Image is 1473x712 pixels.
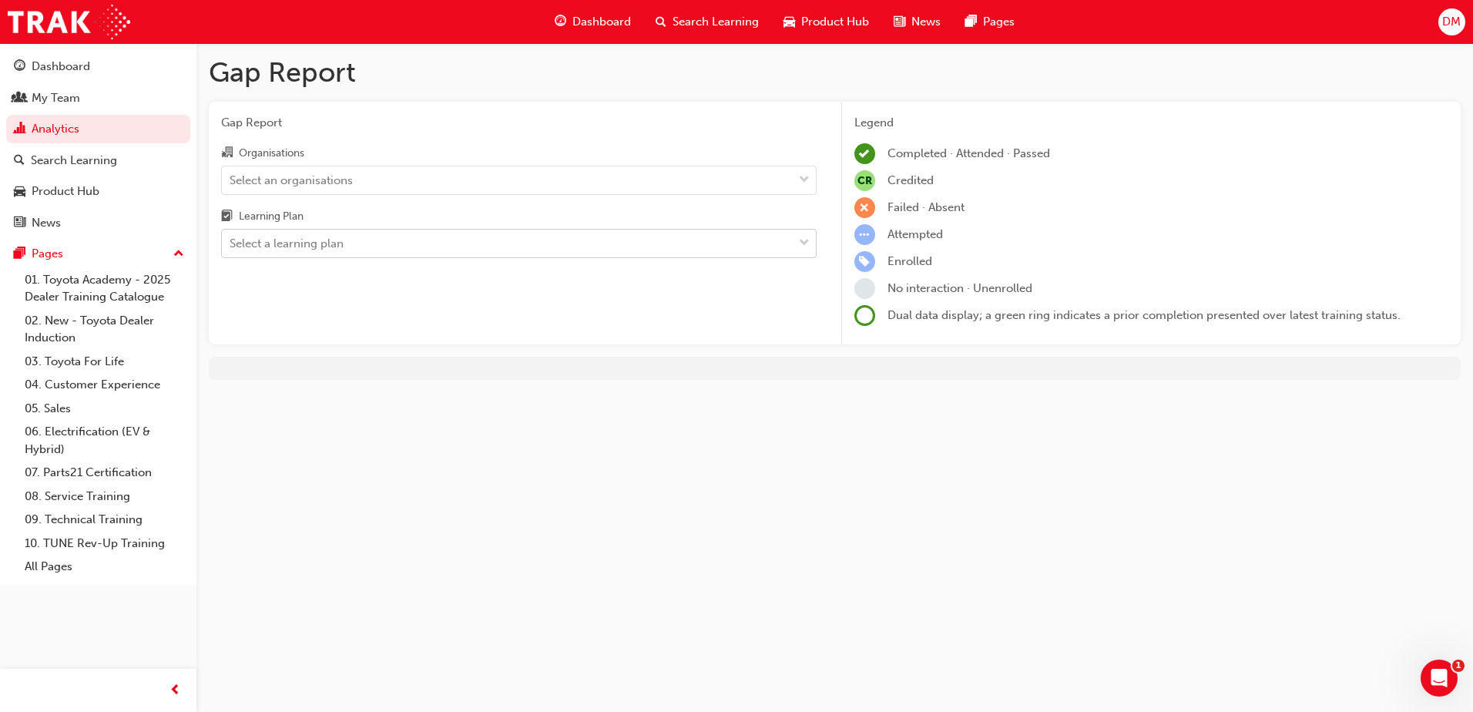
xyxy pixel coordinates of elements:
[18,508,190,532] a: 09. Technical Training
[542,6,643,38] a: guage-iconDashboard
[31,152,117,170] div: Search Learning
[887,146,1050,160] span: Completed · Attended · Passed
[230,235,344,253] div: Select a learning plan
[169,681,181,700] span: prev-icon
[18,420,190,461] a: 06. Electrification (EV & Hybrid)
[14,60,25,74] span: guage-icon
[221,146,233,160] span: organisation-icon
[783,12,795,32] span: car-icon
[854,143,875,164] span: learningRecordVerb_COMPLETE-icon
[6,240,190,268] button: Pages
[18,268,190,309] a: 01. Toyota Academy - 2025 Dealer Training Catalogue
[8,5,130,39] img: Trak
[18,397,190,421] a: 05. Sales
[18,309,190,350] a: 02. New - Toyota Dealer Induction
[6,146,190,175] a: Search Learning
[32,214,61,232] div: News
[6,52,190,81] a: Dashboard
[221,114,817,132] span: Gap Report
[801,13,869,31] span: Product Hub
[887,173,934,187] span: Credited
[6,177,190,206] a: Product Hub
[18,373,190,397] a: 04. Customer Experience
[14,185,25,199] span: car-icon
[239,146,304,161] div: Organisations
[983,13,1015,31] span: Pages
[799,233,810,254] span: down-icon
[32,183,99,200] div: Product Hub
[887,308,1401,322] span: Dual data display; a green ring indicates a prior completion presented over latest training status.
[673,13,759,31] span: Search Learning
[1438,8,1465,35] button: DM
[209,55,1461,89] h1: Gap Report
[14,154,25,168] span: search-icon
[18,461,190,485] a: 07. Parts21 Certification
[887,281,1032,295] span: No interaction · Unenrolled
[18,555,190,579] a: All Pages
[887,254,932,268] span: Enrolled
[854,170,875,191] span: null-icon
[771,6,881,38] a: car-iconProduct Hub
[854,278,875,299] span: learningRecordVerb_NONE-icon
[18,350,190,374] a: 03. Toyota For Life
[1452,660,1465,672] span: 1
[799,170,810,190] span: down-icon
[14,247,25,261] span: pages-icon
[230,171,353,189] div: Select an organisations
[32,58,90,76] div: Dashboard
[887,227,943,241] span: Attempted
[32,245,63,263] div: Pages
[14,217,25,230] span: news-icon
[1421,660,1458,697] iframe: Intercom live chat
[1442,13,1461,31] span: DM
[14,123,25,136] span: chart-icon
[894,12,905,32] span: news-icon
[173,244,184,264] span: up-icon
[643,6,771,38] a: search-iconSearch Learning
[656,12,666,32] span: search-icon
[953,6,1027,38] a: pages-iconPages
[887,200,965,214] span: Failed · Absent
[221,210,233,224] span: learningplan-icon
[6,84,190,113] a: My Team
[881,6,953,38] a: news-iconNews
[18,532,190,556] a: 10. TUNE Rev-Up Training
[6,49,190,240] button: DashboardMy TeamAnalyticsSearch LearningProduct HubNews
[911,13,941,31] span: News
[854,114,1449,132] div: Legend
[14,92,25,106] span: people-icon
[32,89,80,107] div: My Team
[854,224,875,245] span: learningRecordVerb_ATTEMPT-icon
[854,251,875,272] span: learningRecordVerb_ENROLL-icon
[6,209,190,237] a: News
[854,197,875,218] span: learningRecordVerb_FAIL-icon
[239,209,304,224] div: Learning Plan
[965,12,977,32] span: pages-icon
[555,12,566,32] span: guage-icon
[18,485,190,509] a: 08. Service Training
[572,13,631,31] span: Dashboard
[6,115,190,143] a: Analytics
